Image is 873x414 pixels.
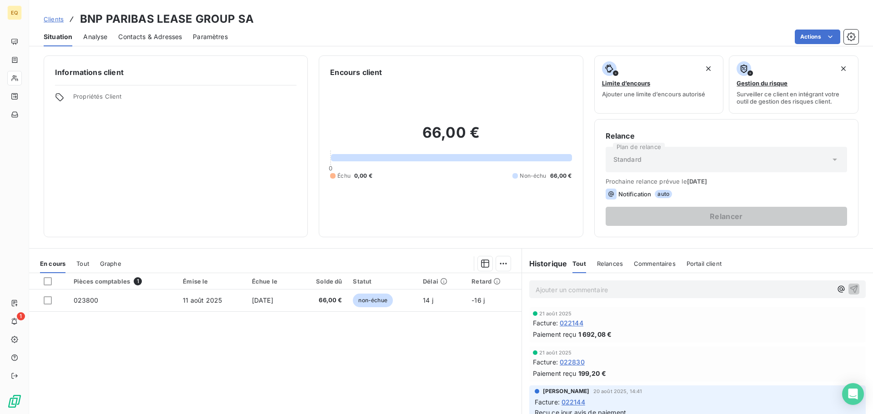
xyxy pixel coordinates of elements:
h3: BNP PARIBAS LEASE GROUP SA [80,11,254,27]
span: Propriétés Client [73,93,296,105]
span: Graphe [100,260,121,267]
span: 022144 [562,397,585,407]
div: Délai [423,278,461,285]
span: Tout [572,260,586,267]
span: 66,00 € [302,296,342,305]
span: Contacts & Adresses [118,32,182,41]
button: Limite d’encoursAjouter une limite d’encours autorisé [594,55,724,114]
span: 20 août 2025, 14:41 [593,389,642,394]
div: Émise le [183,278,241,285]
div: Pièces comptables [74,277,172,285]
span: 1 [134,277,142,285]
span: Prochaine relance prévue le [606,178,847,185]
span: Facture : [533,357,558,367]
span: Non-échu [520,172,546,180]
span: Standard [613,155,642,164]
span: -16 j [472,296,485,304]
span: 199,20 € [578,369,606,378]
span: 66,00 € [550,172,572,180]
h6: Historique [522,258,567,269]
span: [DATE] [687,178,707,185]
div: Statut [353,278,412,285]
div: EQ [7,5,22,20]
span: 14 j [423,296,433,304]
a: Clients [44,15,64,24]
span: Notification [618,190,652,198]
span: Situation [44,32,72,41]
h6: Informations client [55,67,296,78]
span: Clients [44,15,64,23]
span: Relances [597,260,623,267]
span: 022144 [560,318,583,328]
span: auto [655,190,672,198]
span: Paiement reçu [533,329,577,339]
button: Actions [795,30,840,44]
span: 0,00 € [354,172,372,180]
button: Gestion du risqueSurveiller ce client en intégrant votre outil de gestion des risques client. [729,55,858,114]
span: Facture : [535,397,560,407]
div: Solde dû [302,278,342,285]
div: Retard [472,278,516,285]
span: Limite d’encours [602,80,650,87]
span: En cours [40,260,65,267]
span: Commentaires [634,260,676,267]
span: Analyse [83,32,107,41]
span: 21 août 2025 [539,350,572,355]
div: Échue le [252,278,291,285]
h6: Encours client [330,67,382,78]
h2: 66,00 € [330,124,572,151]
span: Tout [76,260,89,267]
span: Paiement reçu [533,369,577,378]
span: 1 692,08 € [578,329,612,339]
div: Open Intercom Messenger [842,383,864,405]
h6: Relance [606,130,847,141]
span: Échu [337,172,351,180]
span: Surveiller ce client en intégrant votre outil de gestion des risques client. [737,90,851,105]
span: 023800 [74,296,99,304]
span: [DATE] [252,296,273,304]
span: Facture : [533,318,558,328]
button: Relancer [606,207,847,226]
span: 0 [329,165,332,172]
span: 21 août 2025 [539,311,572,316]
span: Gestion du risque [737,80,788,87]
span: Paramètres [193,32,228,41]
img: Logo LeanPay [7,394,22,409]
span: [PERSON_NAME] [543,387,590,395]
span: 11 août 2025 [183,296,222,304]
span: 022830 [560,357,585,367]
span: non-échue [353,294,392,307]
span: 1 [17,312,25,320]
span: Ajouter une limite d’encours autorisé [602,90,705,98]
span: Portail client [687,260,722,267]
